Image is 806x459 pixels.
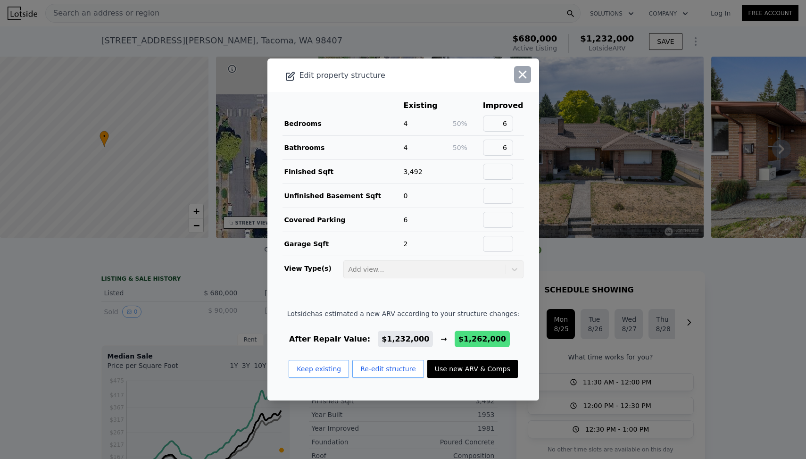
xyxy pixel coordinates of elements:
td: Garage Sqft [283,232,403,256]
span: Lotside has estimated a new ARV according to your structure changes: [287,309,519,318]
td: Unfinished Basement Sqft [283,184,403,208]
span: 0 [404,192,408,200]
button: Re-edit structure [352,360,424,378]
div: After Repair Value: → [287,334,519,345]
span: $1,232,000 [382,334,429,343]
span: 4 [404,144,408,151]
td: Covered Parking [283,208,403,232]
th: Existing [403,100,452,112]
td: Bedrooms [283,112,403,136]
td: Bathrooms [283,136,403,160]
button: Keep existing [289,360,349,378]
button: Use new ARV & Comps [427,360,518,378]
span: 3,492 [404,168,423,175]
span: 50% [453,120,467,127]
span: 50% [453,144,467,151]
span: $1,262,000 [458,334,506,343]
div: Edit property structure [267,69,485,82]
td: View Type(s) [283,256,343,279]
td: Finished Sqft [283,160,403,184]
span: 6 [404,216,408,224]
span: 4 [404,120,408,127]
th: Improved [482,100,524,112]
span: 2 [404,240,408,248]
